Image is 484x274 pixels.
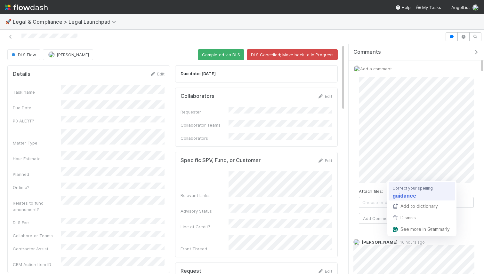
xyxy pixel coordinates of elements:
[359,197,473,207] span: Choose or drag and drop file(s)
[13,19,119,25] span: Legal & Compliance > Legal Launchpad
[416,4,441,11] a: My Tasks
[149,71,165,76] a: Edit
[181,93,214,99] h5: Collaborators
[181,135,229,141] div: Collaborators
[181,122,229,128] div: Collaborator Teams
[13,118,61,124] div: P0 ALERT?
[7,49,40,60] button: DLS Flow
[359,213,396,224] button: Add Comment
[10,52,36,57] span: DLS Flow
[181,192,229,199] div: Relevant Links
[13,89,61,95] div: Task name
[181,246,229,252] div: Front Thread
[353,49,381,55] span: Comments
[13,261,61,268] div: CRM Action Item ID
[353,239,360,245] img: avatar_b5be9b1b-4537-4870-b8e7-50cc2287641b.png
[359,188,383,194] label: Attach files:
[416,5,441,10] span: My Tasks
[198,49,244,60] button: Completed via DLS
[362,239,398,245] span: [PERSON_NAME]
[354,66,360,72] img: avatar_0a9e60f7-03da-485c-bb15-a40c44fcec20.png
[181,71,216,76] strong: Due date: [DATE]
[317,94,332,99] a: Edit
[5,2,48,13] img: logo-inverted-e16ddd16eac7371096b0.svg
[181,208,229,214] div: Advisory Status
[13,140,61,146] div: Matter Type
[5,19,12,24] span: 🚀
[13,171,61,177] div: Planned
[13,200,61,213] div: Relates to fund amendment?
[398,240,425,245] span: 16 hours ago
[181,109,229,115] div: Requester
[395,4,411,11] div: Help
[13,184,61,191] div: Ontime?
[360,66,395,71] span: Add a comment...
[181,223,229,230] div: Line of Credit?
[13,71,30,77] h5: Details
[472,4,479,11] img: avatar_0a9e60f7-03da-485c-bb15-a40c44fcec20.png
[13,105,61,111] div: Due Date
[13,232,61,239] div: Collaborator Teams
[317,158,332,163] a: Edit
[13,246,61,252] div: Contractor Assist
[13,219,61,226] div: DLS Fee
[181,157,261,164] h5: Specific SPV, Fund, or Customer
[13,155,61,162] div: Hour Estimate
[247,49,338,60] button: DLS Cancelled; Move back to In Progress
[451,5,470,10] span: AngelList
[317,269,332,274] a: Edit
